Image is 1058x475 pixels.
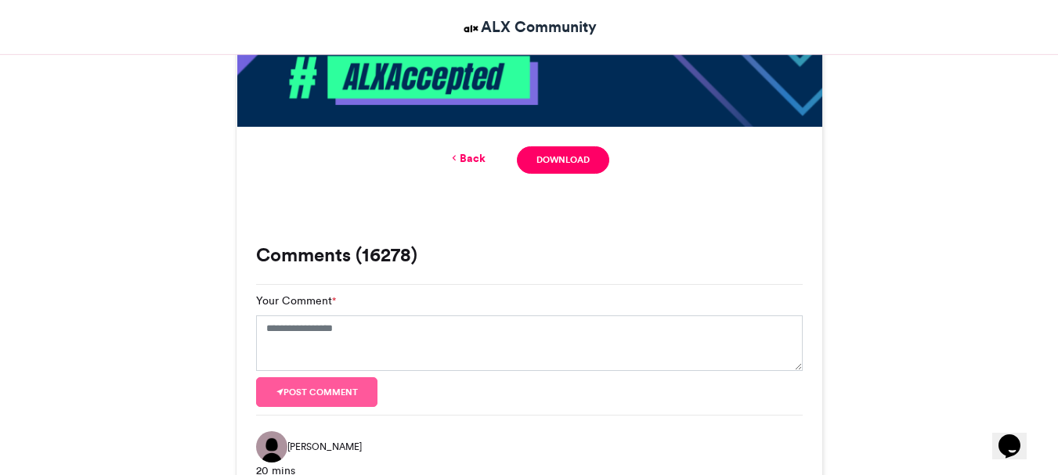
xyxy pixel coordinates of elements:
[992,412,1042,459] iframe: chat widget
[449,150,486,167] a: Back
[256,246,803,264] h3: Comments (16278)
[461,16,597,38] a: ALX Community
[517,146,608,174] a: Download
[287,440,362,454] span: [PERSON_NAME]
[256,293,336,309] label: Your Comment
[256,377,378,407] button: Post comment
[256,431,287,462] img: Blessing
[461,19,481,38] img: ALX Community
